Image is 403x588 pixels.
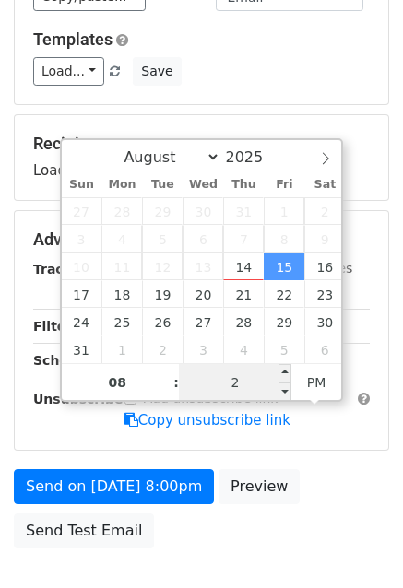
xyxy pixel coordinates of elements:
[183,308,223,335] span: August 27, 2025
[183,280,223,308] span: August 20, 2025
[142,197,183,225] span: July 29, 2025
[179,364,291,401] input: Minute
[183,197,223,225] span: July 30, 2025
[220,148,287,166] input: Year
[62,335,102,363] span: August 31, 2025
[183,335,223,363] span: September 3, 2025
[14,469,214,504] a: Send on [DATE] 8:00pm
[33,353,100,368] strong: Schedule
[264,335,304,363] span: September 5, 2025
[183,225,223,253] span: August 6, 2025
[124,412,290,429] a: Copy unsubscribe link
[33,392,124,406] strong: Unsubscribe
[304,308,345,335] span: August 30, 2025
[142,225,183,253] span: August 5, 2025
[101,197,142,225] span: July 28, 2025
[101,335,142,363] span: September 1, 2025
[33,262,95,276] strong: Tracking
[14,513,154,548] a: Send Test Email
[223,197,264,225] span: July 31, 2025
[62,280,102,308] span: August 17, 2025
[33,229,370,250] h5: Advanced
[311,500,403,588] iframe: Chat Widget
[62,253,102,280] span: August 10, 2025
[173,364,179,401] span: :
[62,197,102,225] span: July 27, 2025
[33,319,80,334] strong: Filters
[33,57,104,86] a: Load...
[142,335,183,363] span: September 2, 2025
[33,134,370,182] div: Loading...
[264,253,304,280] span: August 15, 2025
[304,197,345,225] span: August 2, 2025
[101,280,142,308] span: August 18, 2025
[223,308,264,335] span: August 28, 2025
[219,469,300,504] a: Preview
[62,179,102,191] span: Sun
[183,179,223,191] span: Wed
[142,280,183,308] span: August 19, 2025
[304,225,345,253] span: August 9, 2025
[62,225,102,253] span: August 3, 2025
[101,225,142,253] span: August 4, 2025
[101,253,142,280] span: August 11, 2025
[264,197,304,225] span: August 1, 2025
[142,253,183,280] span: August 12, 2025
[33,134,370,154] h5: Recipients
[101,179,142,191] span: Mon
[264,308,304,335] span: August 29, 2025
[304,179,345,191] span: Sat
[142,179,183,191] span: Tue
[133,57,181,86] button: Save
[142,308,183,335] span: August 26, 2025
[62,364,174,401] input: Hour
[183,253,223,280] span: August 13, 2025
[101,308,142,335] span: August 25, 2025
[304,335,345,363] span: September 6, 2025
[223,335,264,363] span: September 4, 2025
[223,179,264,191] span: Thu
[223,253,264,280] span: August 14, 2025
[223,225,264,253] span: August 7, 2025
[62,308,102,335] span: August 24, 2025
[304,280,345,308] span: August 23, 2025
[291,364,342,401] span: Click to toggle
[33,29,113,49] a: Templates
[223,280,264,308] span: August 21, 2025
[304,253,345,280] span: August 16, 2025
[264,225,304,253] span: August 8, 2025
[264,280,304,308] span: August 22, 2025
[264,179,304,191] span: Fri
